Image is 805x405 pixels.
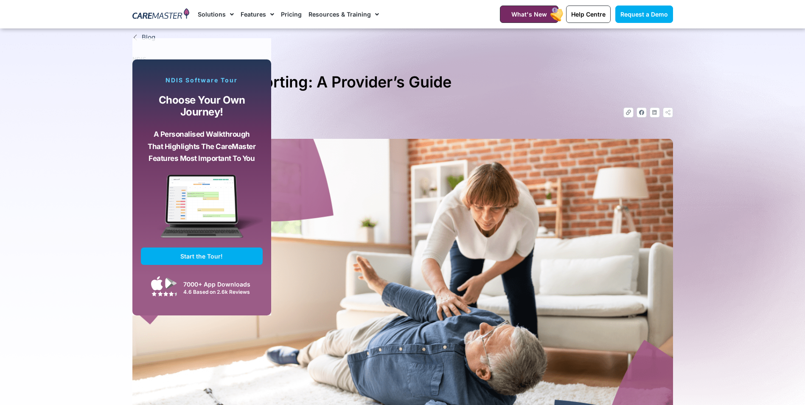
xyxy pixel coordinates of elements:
a: What's New [500,6,558,23]
span: Request a Demo [620,11,668,18]
span: What's New [511,11,547,18]
h1: NDIS Incident Reporting: A Provider’s Guide [132,70,673,95]
span: Blog [140,33,155,42]
img: Google Play App Icon [165,277,177,290]
p: NDIS Software Tour [141,76,263,84]
span: Help Centre [571,11,606,18]
p: Choose your own journey! [147,94,257,118]
a: Blog [132,33,673,42]
span: Start the Tour! [180,253,223,260]
a: Start the Tour! [141,247,263,265]
img: CareMaster Logo [132,8,190,21]
img: Google Play Store App Review Stars [151,291,177,296]
img: CareMaster Software Mockup on Screen [141,174,263,247]
a: Request a Demo [615,6,673,23]
div: 4.6 Based on 2.6k Reviews [183,289,258,295]
a: Help Centre [566,6,611,23]
img: Apple App Store Icon [151,276,163,290]
div: 7000+ App Downloads [183,280,258,289]
p: A personalised walkthrough that highlights the CareMaster features most important to you [147,128,257,165]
